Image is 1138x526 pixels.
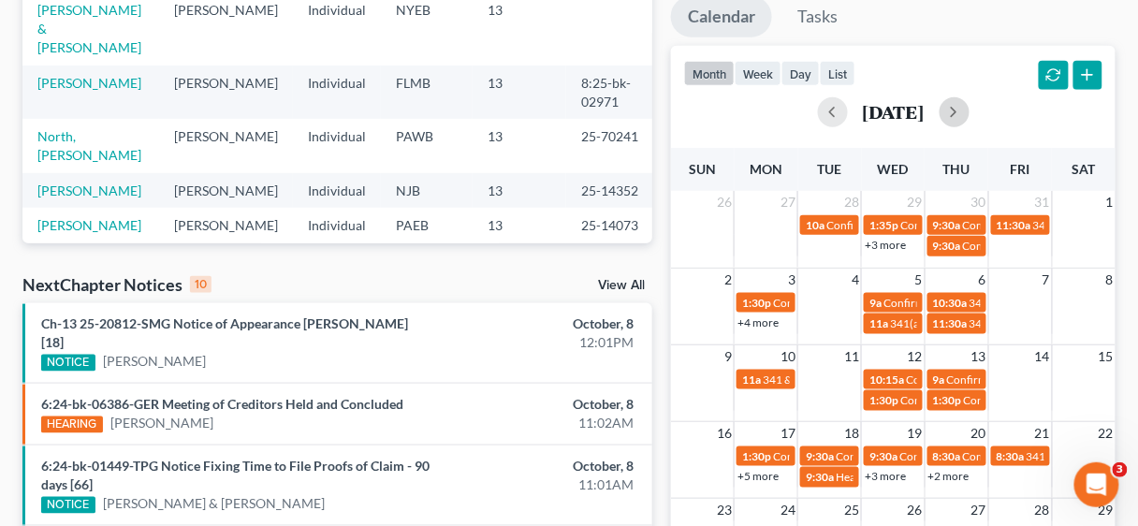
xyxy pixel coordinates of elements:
span: 22 [1097,422,1116,445]
td: Individual [293,208,381,242]
a: +4 more [737,315,779,329]
a: 6:24-bk-06386-GER Meeting of Creditors Held and Concluded [41,396,403,412]
span: 10 [779,345,797,368]
span: 6 [977,269,988,291]
span: 11a [742,373,761,387]
span: 9a [869,296,882,310]
span: 1:30p [933,393,962,407]
span: 21 [1033,422,1052,445]
div: HEARING [41,416,103,433]
td: [PERSON_NAME] [159,173,293,208]
td: Individual [293,66,381,119]
span: Confirmation hearing for [PERSON_NAME] [883,296,1096,310]
span: 8:30a [997,449,1025,463]
span: 5 [913,269,925,291]
span: 8 [1104,269,1116,291]
span: 9:30a [806,470,834,484]
span: 9:30a [806,449,834,463]
td: 13 [473,66,566,119]
td: 25-70241 [566,119,656,172]
iframe: Intercom live chat [1074,462,1119,507]
td: 3:25-bk-00337 [566,243,656,297]
a: North, [PERSON_NAME] [37,128,141,163]
span: 12 [906,345,925,368]
span: 11:30a [933,316,968,330]
a: +2 more [928,469,970,483]
span: 20 [970,422,988,445]
span: 27 [779,191,797,213]
span: 10:15a [869,373,904,387]
td: 13 [473,208,566,242]
span: Hearing for [PERSON_NAME] [836,470,982,484]
span: Thu [943,161,970,177]
span: 9 [722,345,734,368]
a: [PERSON_NAME] [110,414,214,432]
a: [PERSON_NAME] [37,217,141,233]
span: 30 [970,191,988,213]
button: week [735,61,781,86]
td: Individual [293,119,381,172]
span: 11a [869,316,888,330]
span: 1:30p [742,296,771,310]
a: [PERSON_NAME] [103,352,207,371]
span: 10:30a [933,296,968,310]
a: +5 more [737,469,779,483]
div: October, 8 [448,457,634,475]
span: Fri [1011,161,1030,177]
td: 8:25-bk-02971 [566,66,656,119]
span: 8:30a [933,449,961,463]
a: Ch-13 25-20812-SMG Notice of Appearance [PERSON_NAME] [18] [41,315,408,350]
td: [PERSON_NAME] [159,208,293,242]
div: 11:02AM [448,414,634,432]
span: 9a [933,373,945,387]
button: month [684,61,735,86]
span: 9:30a [933,218,961,232]
td: PAWB [381,119,473,172]
span: 4 [850,269,861,291]
span: 13 [970,345,988,368]
div: 10 [190,276,212,293]
span: Sat [1072,161,1096,177]
span: 27 [970,499,988,521]
span: Confirmation Hearing for [PERSON_NAME] [900,218,1115,232]
span: Confirmation hearing for [PERSON_NAME] [773,449,985,463]
td: 25-14073 [566,208,656,242]
span: 25 [842,499,861,521]
a: [PERSON_NAME] & [PERSON_NAME] [37,2,141,55]
td: 13 [473,173,566,208]
td: Individual [293,173,381,208]
a: +3 more [865,238,906,252]
span: 23 [715,499,734,521]
span: 1 [1104,191,1116,213]
td: [PERSON_NAME] [159,243,293,297]
span: 2 [722,269,734,291]
span: 10a [806,218,824,232]
span: 11:30a [997,218,1031,232]
button: day [781,61,820,86]
span: Confirmation Hearing [PERSON_NAME] [826,218,1024,232]
span: 29 [1097,499,1116,521]
td: 25-14352 [566,173,656,208]
button: list [820,61,855,86]
span: 1:30p [742,449,771,463]
span: 3 [1113,462,1128,477]
a: [PERSON_NAME] & [PERSON_NAME] [103,494,326,513]
span: 31 [1033,191,1052,213]
span: 17 [779,422,797,445]
td: FLMB [381,243,473,297]
span: 11 [842,345,861,368]
span: 1:35p [869,218,898,232]
span: 341 & Concilation Hearing [PERSON_NAME] [763,373,982,387]
a: [PERSON_NAME] [37,75,141,91]
td: NJB [381,173,473,208]
span: 26 [715,191,734,213]
span: 14 [1033,345,1052,368]
span: 9:30a [933,239,961,253]
span: Confirmation hearing for [PERSON_NAME] [773,296,985,310]
a: 6:24-bk-01449-TPG Notice Fixing Time to File Proofs of Claim - 90 days [66] [41,458,430,492]
span: Confirmation hearing for [PERSON_NAME] [900,393,1113,407]
a: View All [598,279,645,292]
span: 7 [1041,269,1052,291]
span: Wed [878,161,909,177]
div: 12:01PM [448,333,634,352]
